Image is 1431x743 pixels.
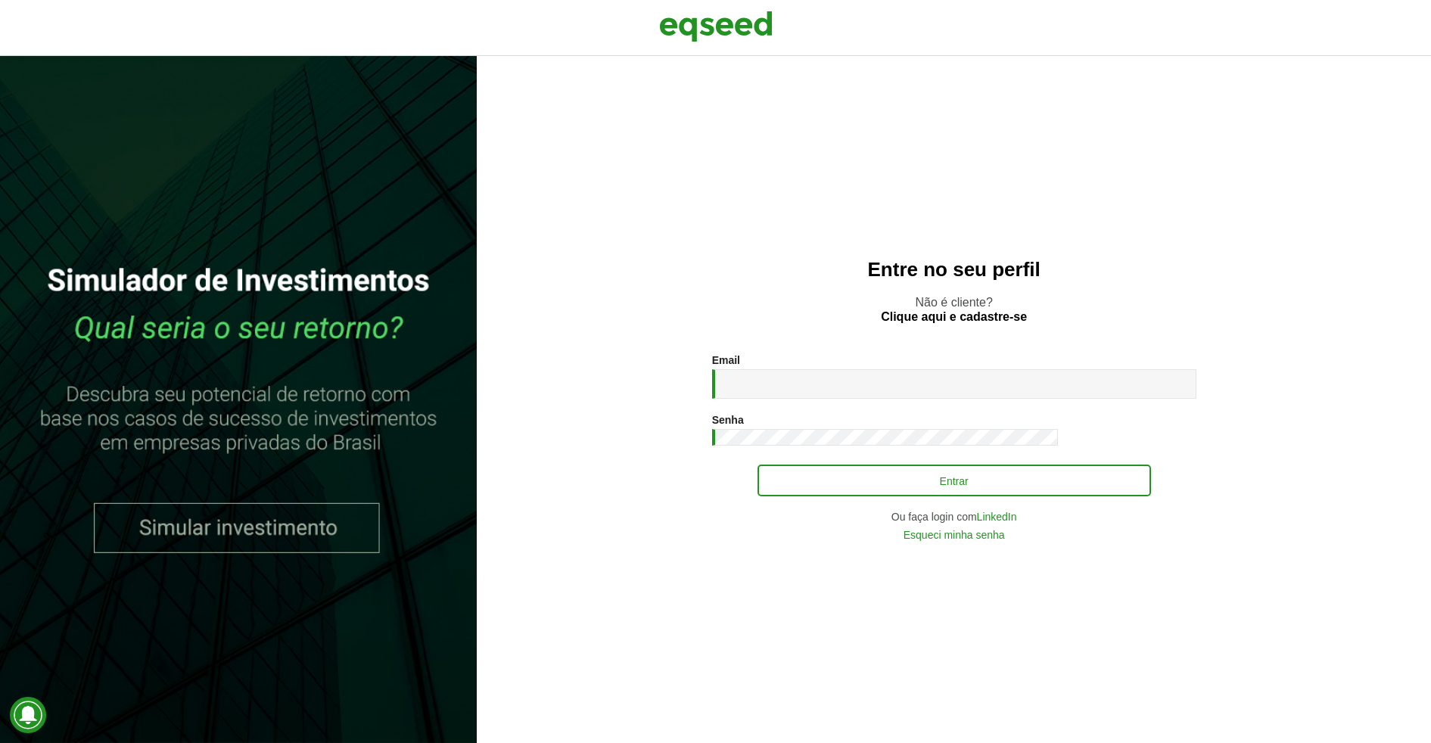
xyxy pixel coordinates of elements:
a: Esqueci minha senha [904,530,1005,540]
a: Clique aqui e cadastre-se [881,311,1027,323]
div: Ou faça login com [712,511,1196,522]
button: Entrar [757,465,1151,496]
h2: Entre no seu perfil [507,259,1401,281]
img: EqSeed Logo [659,8,773,45]
label: Email [712,355,740,365]
p: Não é cliente? [507,295,1401,324]
a: LinkedIn [977,511,1017,522]
label: Senha [712,415,744,425]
